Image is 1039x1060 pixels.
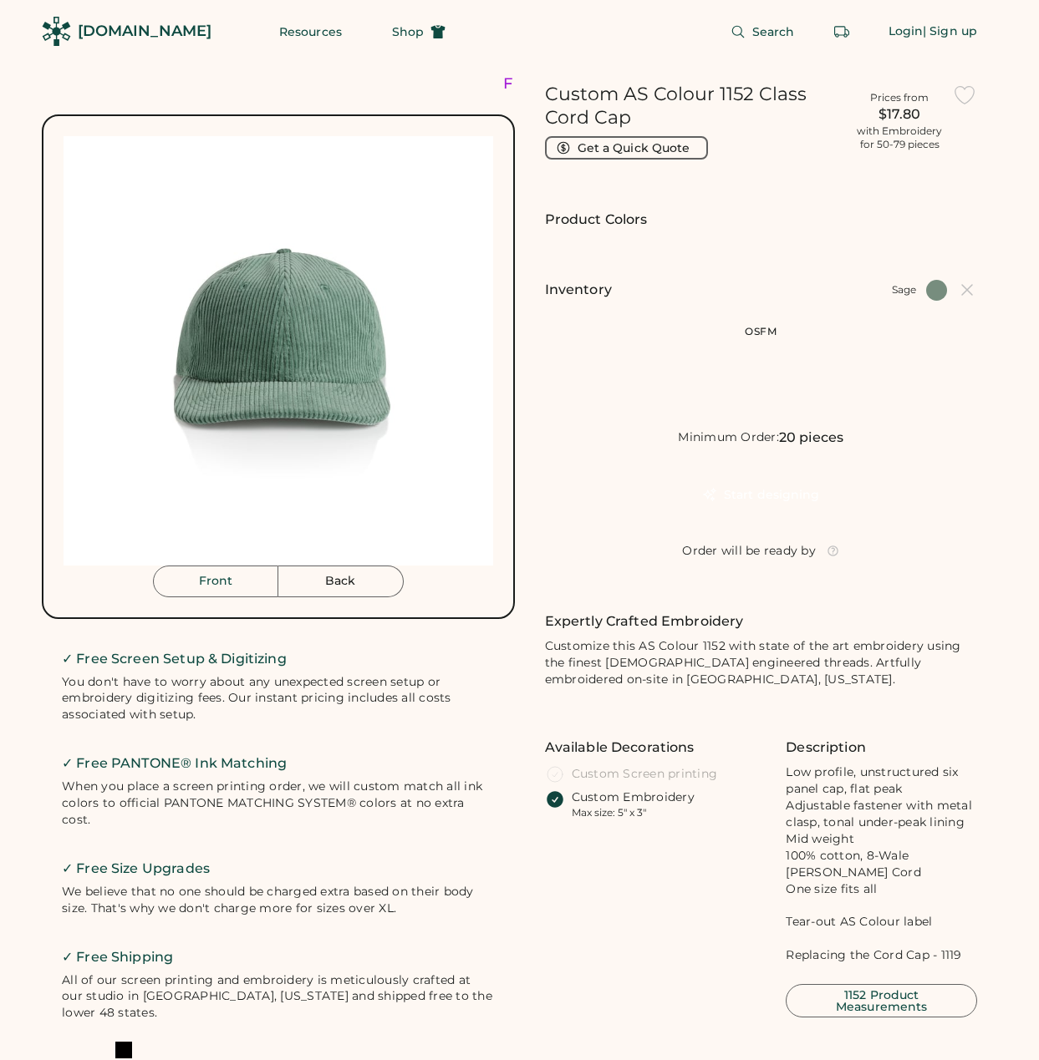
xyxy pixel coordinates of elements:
h2: ✓ Free Shipping [62,947,495,967]
img: Rendered Logo - Screens [42,17,71,46]
div: We believe that no one should be charged extra based on their body size. That's why we don't char... [62,884,495,917]
div: with Embroidery for 50-79 pieces [857,124,942,151]
button: Shop [372,15,466,48]
div: | Sign up [923,23,977,40]
button: Front [153,566,278,597]
div: Custom Screen printing [572,766,718,783]
div: Max size: 5" x 3" [572,806,646,819]
div: Login [889,23,924,40]
h3: Description [786,738,866,758]
button: Retrieve an order [825,15,858,48]
div: Prices from [870,91,929,104]
h2: Expertly Crafted Embroidery [545,611,744,631]
div: 20 pieces [779,428,843,448]
h2: ✓ Free Screen Setup & Digitizing [62,649,495,669]
div: Sage [892,283,916,297]
button: 1152 Product Measurements [786,984,977,1017]
div: Minimum Order: [678,429,779,446]
button: Back [278,566,404,597]
h3: Product Colors [545,210,648,230]
h2: Inventory [545,280,612,300]
h2: ✓ Free Size Upgrades [62,859,495,879]
div: All of our screen printing and embroidery is meticulously crafted at our studio in [GEOGRAPHIC_DA... [62,972,495,1022]
div: Custom Embroidery [572,789,695,806]
div: You don't have to worry about any unexpected screen setup or embroidery digitizing fees. Our inst... [62,674,495,724]
div: Low profile, unstructured six panel cap, flat peak Adjustable fastener with metal clasp, tonal un... [786,764,977,964]
div: [DOMAIN_NAME] [78,21,211,42]
div: Customize this AS Colour 1152 with state of the art embroidery using the finest [DEMOGRAPHIC_DATA... [545,638,978,688]
span: Search [752,26,795,38]
button: Resources [259,15,362,48]
h2: ✓ Free PANTONE® Ink Matching [62,753,495,773]
button: Start designing [572,478,950,511]
div: 1152 Style Image [64,136,493,566]
button: Start designing [309,136,493,170]
div: When you place a screen printing order, we will custom match all ink colors to official PANTONE M... [62,779,495,829]
button: Search [710,15,815,48]
span: Shop [392,26,424,38]
div: OSFM [552,325,971,338]
div: $17.80 [857,104,942,124]
h1: Custom AS Colour 1152 Class Cord Cap [545,83,848,129]
h3: Available Decorations [545,738,695,758]
div: Order will be ready by [682,543,816,560]
img: 1152 - Sage Front Image [64,136,493,566]
div: FREE SHIPPING [503,73,647,95]
button: Get a Quick Quote [545,136,708,160]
